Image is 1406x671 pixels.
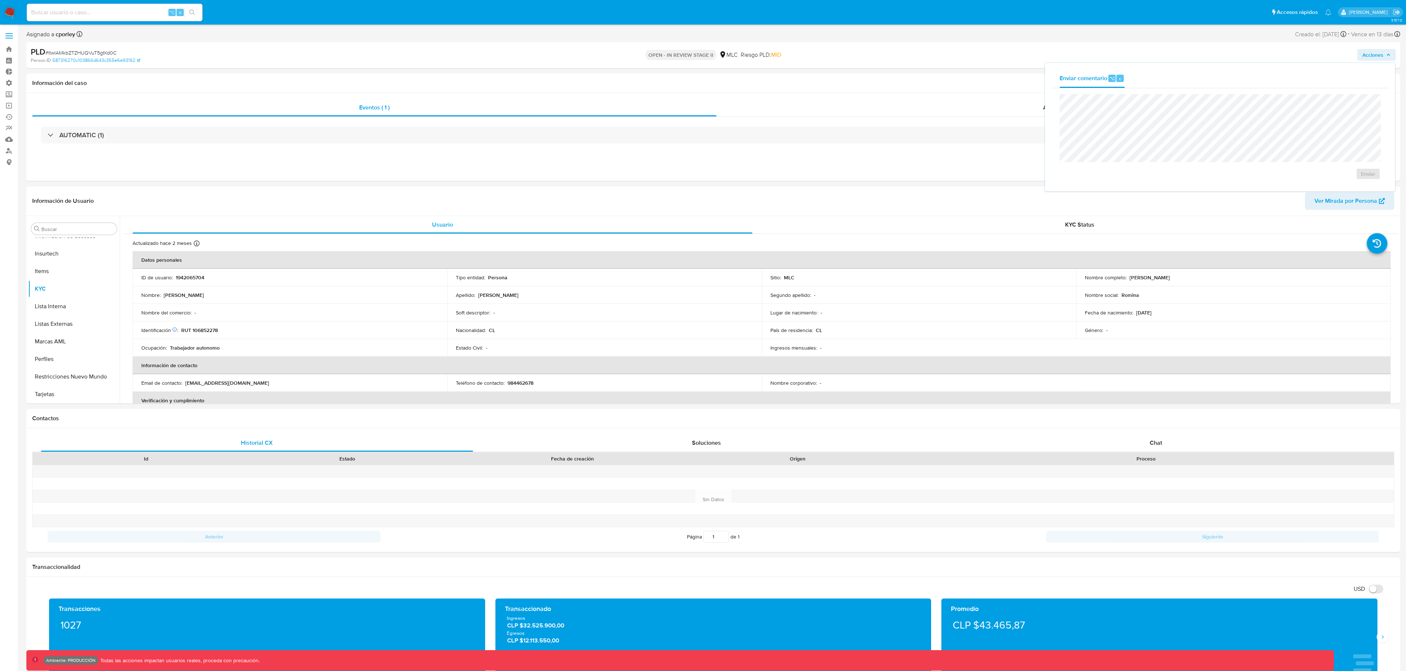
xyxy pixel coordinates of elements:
b: Person ID [31,57,51,64]
p: Romina [1122,292,1139,298]
h1: Contactos [32,415,1394,422]
a: Notificaciones [1325,9,1331,15]
span: Accesos rápidos [1277,8,1318,16]
span: KYC Status [1065,220,1094,229]
button: Restricciones Nuevo Mundo [28,368,120,385]
span: s [179,9,181,16]
p: - [820,344,822,351]
button: Items [28,262,120,280]
span: Vence en 13 días [1351,30,1393,38]
p: - [194,309,196,316]
div: Estado [252,455,443,462]
p: Tipo entidad : [456,274,485,281]
div: Id [51,455,242,462]
p: Ocupación : [141,344,167,351]
input: Buscar usuario o caso... [27,8,202,17]
p: Estado Civil : [456,344,483,351]
button: Perfiles [28,350,120,368]
span: Acciones [1362,49,1383,61]
p: Género : [1085,327,1103,333]
span: Soluciones [692,439,721,447]
b: cporley [54,30,75,38]
div: AUTOMATIC (1) [41,127,1385,143]
button: Siguiente [1046,531,1379,543]
span: Ver Mirada por Persona [1314,192,1377,210]
p: País de residencia : [770,327,813,333]
p: Trabajador autonomo [170,344,220,351]
a: 587316270c103866d643c355e6e93192 [52,57,140,64]
span: 1 [738,533,740,540]
p: Actualizado hace 2 meses [133,240,192,247]
button: Lista Interna [28,298,120,315]
span: # ItwlAMkbZTZHUQVuT5gtKd0C [45,49,116,56]
p: Nombre corporativo : [770,380,817,386]
p: [DATE] [1136,309,1152,316]
p: - [820,380,821,386]
div: Origen [702,455,893,462]
p: Apellido : [456,292,475,298]
p: Email de contacto : [141,380,182,386]
a: Salir [1393,8,1401,16]
p: CL [489,327,495,333]
p: [PERSON_NAME] [478,292,518,298]
span: Historial CX [241,439,273,447]
p: Lugar de nacimiento : [770,309,818,316]
input: Buscar [41,226,114,232]
p: Segundo apellido : [770,292,811,298]
span: Usuario [432,220,453,229]
p: RUT 106852278 [181,327,218,333]
p: - [1106,327,1108,333]
p: Sitio : [770,274,781,281]
p: [PERSON_NAME] [164,292,204,298]
p: Fecha de nacimiento : [1085,309,1133,316]
button: Anterior [48,531,380,543]
button: Acciones [1357,49,1396,61]
th: Verificación y cumplimiento [133,392,1391,409]
span: Página de [687,531,740,543]
button: Marcas AML [28,333,120,350]
span: ⌥ [1109,75,1115,82]
span: Asignado a [26,30,75,38]
p: Ambiente: PRODUCCIÓN [46,659,96,662]
p: CL [816,327,822,333]
button: Ver Mirada por Persona [1305,192,1394,210]
p: leandrojossue.ramirez@mercadolibre.com.co [1349,9,1390,16]
th: Datos personales [133,251,1391,269]
button: search-icon [185,7,200,18]
p: OPEN - IN REVIEW STAGE II [646,50,716,60]
p: - [493,309,495,316]
p: Nombre social : [1085,292,1119,298]
span: MID [771,51,781,59]
p: Identificación : [141,327,178,333]
div: Fecha de creación [453,455,692,462]
p: [EMAIL_ADDRESS][DOMAIN_NAME] [185,380,269,386]
button: Listas Externas [28,315,120,333]
p: Ingresos mensuales : [770,344,817,351]
p: Todas las acciones impactan usuarios reales, proceda con precaución. [98,657,260,664]
p: - [814,292,815,298]
span: Eventos ( 1 ) [359,103,390,112]
p: - [486,344,487,351]
span: Chat [1150,439,1162,447]
span: ⌥ [169,9,175,16]
button: Buscar [34,226,40,232]
p: Persona [488,274,507,281]
p: [PERSON_NAME] [1130,274,1170,281]
p: Nombre del comercio : [141,309,191,316]
p: 984462678 [507,380,533,386]
span: - [1348,29,1350,39]
button: KYC [28,280,120,298]
h1: Información del caso [32,79,1394,87]
p: - [821,309,822,316]
span: Riesgo PLD: [741,51,781,59]
p: Teléfono de contacto : [456,380,505,386]
b: PLD [31,46,45,57]
p: 1942065704 [176,274,204,281]
div: Creado el: [DATE] [1295,29,1346,39]
p: ID de usuario : [141,274,173,281]
span: Enviar comentario [1060,74,1107,82]
button: Tarjetas [28,385,120,403]
p: Nombre completo : [1085,274,1127,281]
th: Información de contacto [133,357,1391,374]
div: Proceso [903,455,1389,462]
